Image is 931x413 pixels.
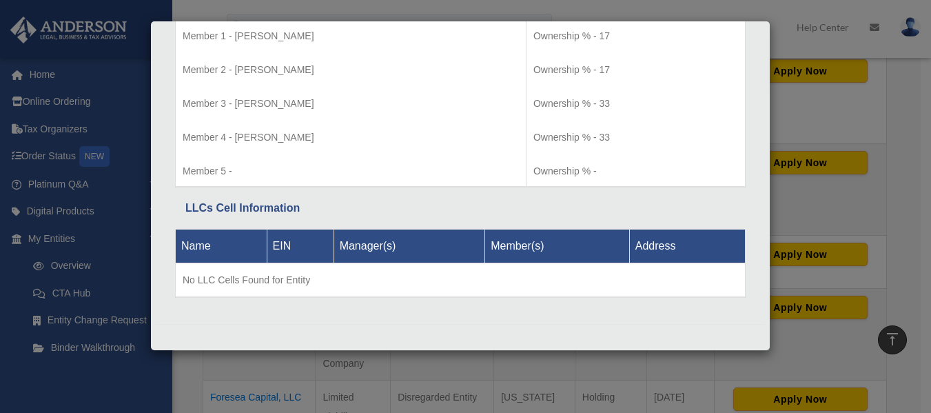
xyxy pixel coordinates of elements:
[183,129,519,146] p: Member 4 - [PERSON_NAME]
[176,230,267,263] th: Name
[334,230,485,263] th: Manager(s)
[183,95,519,112] p: Member 3 - [PERSON_NAME]
[533,95,738,112] p: Ownership % - 33
[267,230,334,263] th: EIN
[183,61,519,79] p: Member 2 - [PERSON_NAME]
[183,28,519,45] p: Member 1 - [PERSON_NAME]
[176,263,746,298] td: No LLC Cells Found for Entity
[185,199,735,218] div: LLCs Cell Information
[533,129,738,146] p: Ownership % - 33
[533,163,738,180] p: Ownership % -
[183,163,519,180] p: Member 5 -
[485,230,630,263] th: Member(s)
[533,61,738,79] p: Ownership % - 17
[629,230,745,263] th: Address
[533,28,738,45] p: Ownership % - 17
